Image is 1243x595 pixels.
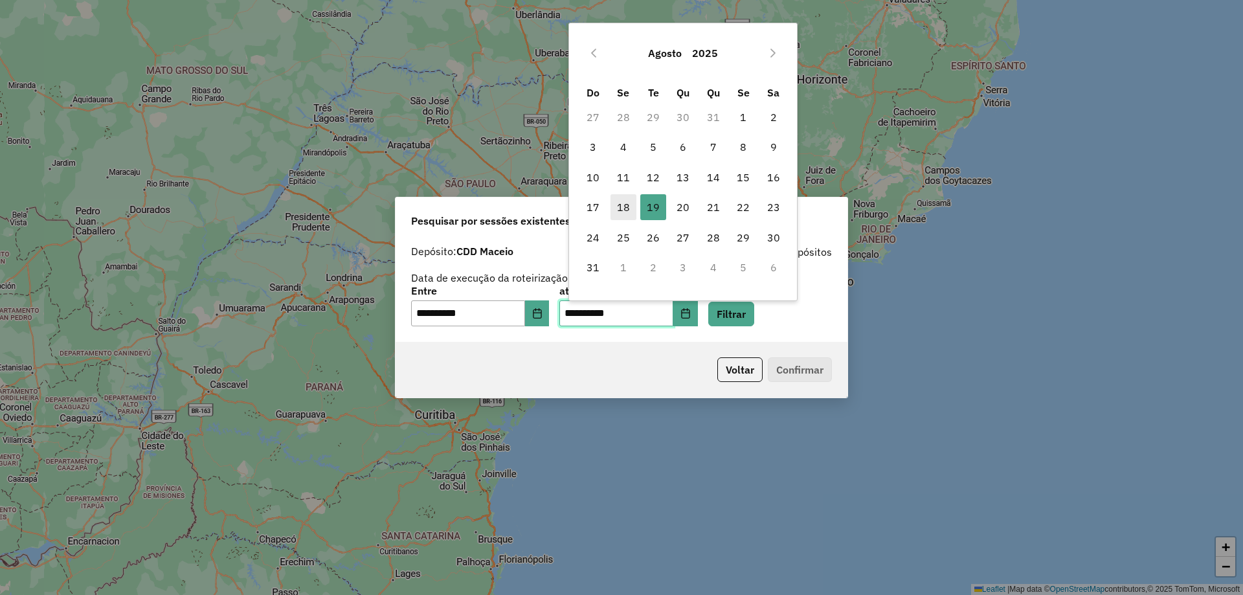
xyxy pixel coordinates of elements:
[609,102,638,132] td: 28
[638,222,668,252] td: 26
[699,192,728,222] td: 21
[708,302,754,326] button: Filtrar
[640,225,666,251] span: 26
[638,253,668,282] td: 2
[609,132,638,162] td: 4
[456,245,513,258] strong: CDD Maceio
[640,164,666,190] span: 12
[638,192,668,222] td: 19
[668,222,698,252] td: 27
[411,213,570,229] span: Pesquisar por sessões existentes
[670,225,696,251] span: 27
[643,38,687,69] button: Choose Month
[707,86,720,99] span: Qu
[730,194,756,220] span: 22
[578,102,608,132] td: 27
[761,225,787,251] span: 30
[580,194,606,220] span: 17
[578,132,608,162] td: 3
[677,86,689,99] span: Qu
[580,164,606,190] span: 10
[670,194,696,220] span: 20
[411,243,513,259] label: Depósito:
[758,163,788,192] td: 16
[758,192,788,222] td: 23
[638,163,668,192] td: 12
[717,357,763,382] button: Voltar
[610,194,636,220] span: 18
[737,86,750,99] span: Se
[578,222,608,252] td: 24
[668,132,698,162] td: 6
[730,134,756,160] span: 8
[559,283,697,298] label: até
[610,164,636,190] span: 11
[580,254,606,280] span: 31
[638,132,668,162] td: 5
[578,253,608,282] td: 31
[728,192,758,222] td: 22
[668,163,698,192] td: 13
[699,222,728,252] td: 28
[761,194,787,220] span: 23
[609,222,638,252] td: 25
[587,86,599,99] span: Do
[670,134,696,160] span: 6
[609,253,638,282] td: 1
[761,134,787,160] span: 9
[411,283,549,298] label: Entre
[699,132,728,162] td: 7
[580,225,606,251] span: 24
[700,134,726,160] span: 7
[700,194,726,220] span: 21
[699,102,728,132] td: 31
[670,164,696,190] span: 13
[617,86,629,99] span: Se
[758,102,788,132] td: 2
[700,164,726,190] span: 14
[648,86,659,99] span: Te
[761,164,787,190] span: 16
[568,23,798,300] div: Choose Date
[761,104,787,130] span: 2
[687,38,723,69] button: Choose Year
[728,102,758,132] td: 1
[610,134,636,160] span: 4
[583,43,604,63] button: Previous Month
[668,192,698,222] td: 20
[609,163,638,192] td: 11
[673,300,698,326] button: Choose Date
[609,192,638,222] td: 18
[730,164,756,190] span: 15
[728,132,758,162] td: 8
[758,132,788,162] td: 9
[730,104,756,130] span: 1
[700,225,726,251] span: 28
[525,300,550,326] button: Choose Date
[699,253,728,282] td: 4
[578,192,608,222] td: 17
[580,134,606,160] span: 3
[728,253,758,282] td: 5
[758,253,788,282] td: 6
[578,163,608,192] td: 10
[610,225,636,251] span: 25
[728,222,758,252] td: 29
[411,270,571,286] label: Data de execução da roteirização:
[640,194,666,220] span: 19
[668,253,698,282] td: 3
[763,43,783,63] button: Next Month
[730,225,756,251] span: 29
[728,163,758,192] td: 15
[699,163,728,192] td: 14
[640,134,666,160] span: 5
[638,102,668,132] td: 29
[668,102,698,132] td: 30
[758,222,788,252] td: 30
[767,86,779,99] span: Sa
